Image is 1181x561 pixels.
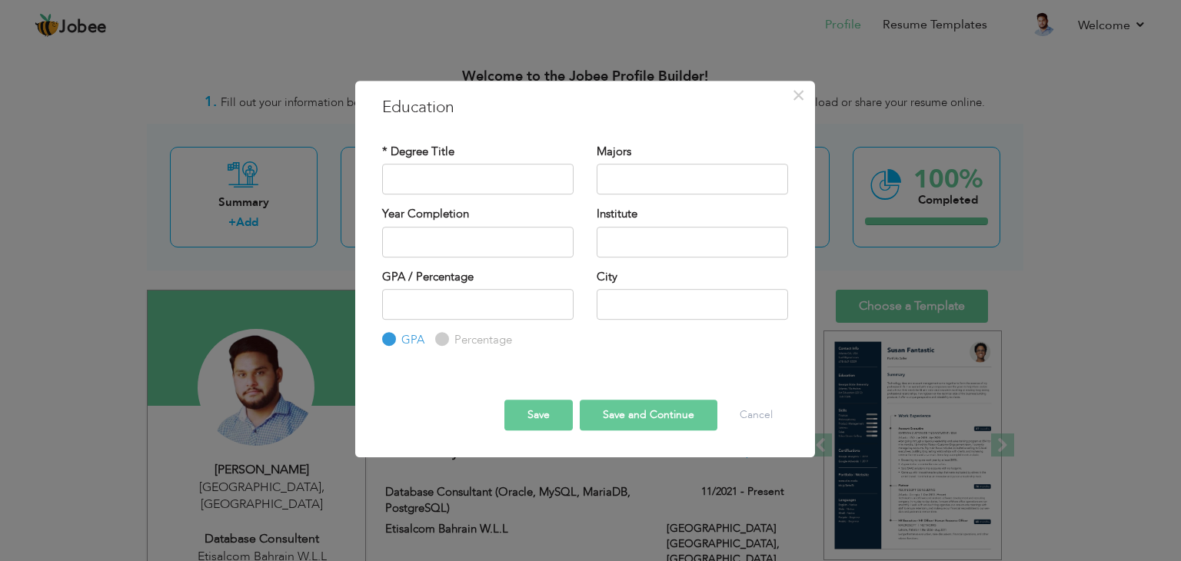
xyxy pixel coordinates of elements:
button: Save [504,400,573,430]
h3: Education [382,96,788,119]
label: Year Completion [382,206,469,222]
label: City [597,269,617,285]
label: GPA / Percentage [382,269,474,285]
label: Institute [597,206,637,222]
button: Cancel [724,400,788,430]
label: GPA [398,332,424,348]
span: × [792,81,805,109]
label: Majors [597,144,631,160]
label: * Degree Title [382,144,454,160]
label: Percentage [451,332,512,348]
button: Save and Continue [580,400,717,430]
button: Close [787,83,811,108]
